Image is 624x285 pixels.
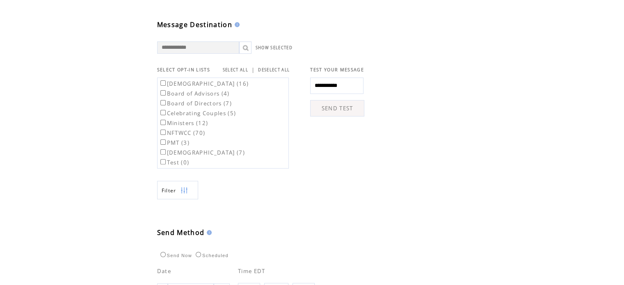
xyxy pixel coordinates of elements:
label: Ministers (12) [159,119,208,127]
input: Celebrating Couples (5) [160,110,166,115]
a: Filter [157,181,198,199]
span: TEST YOUR MESSAGE [310,67,364,73]
img: help.gif [204,230,212,235]
label: Scheduled [194,253,229,258]
span: Show filters [162,187,176,194]
label: Board of Directors (7) [159,100,232,107]
input: Board of Directors (7) [160,100,166,105]
span: Time EDT [238,267,265,275]
img: help.gif [232,22,240,27]
label: [DEMOGRAPHIC_DATA] (16) [159,80,249,87]
span: Message Destination [157,20,232,29]
label: NFTWCC (70) [159,129,206,137]
input: NFTWCC (70) [160,130,166,135]
a: DESELECT ALL [258,67,290,73]
input: Test (0) [160,159,166,164]
label: PMT (3) [159,139,190,146]
label: [DEMOGRAPHIC_DATA] (7) [159,149,245,156]
a: SHOW SELECTED [256,45,293,50]
label: Board of Advisors (4) [159,90,230,97]
input: PMT (3) [160,139,166,145]
input: Send Now [160,252,166,257]
a: SEND TEST [310,100,364,116]
a: SELECT ALL [223,67,248,73]
input: [DEMOGRAPHIC_DATA] (16) [160,80,166,86]
span: SELECT OPT-IN LISTS [157,67,210,73]
input: Ministers (12) [160,120,166,125]
span: Date [157,267,171,275]
span: | [251,66,255,73]
input: [DEMOGRAPHIC_DATA] (7) [160,149,166,155]
span: Send Method [157,228,205,237]
label: Send Now [158,253,192,258]
label: Celebrating Couples (5) [159,109,236,117]
input: Board of Advisors (4) [160,90,166,96]
img: filters.png [181,181,188,200]
input: Scheduled [196,252,201,257]
label: Test (0) [159,159,190,166]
